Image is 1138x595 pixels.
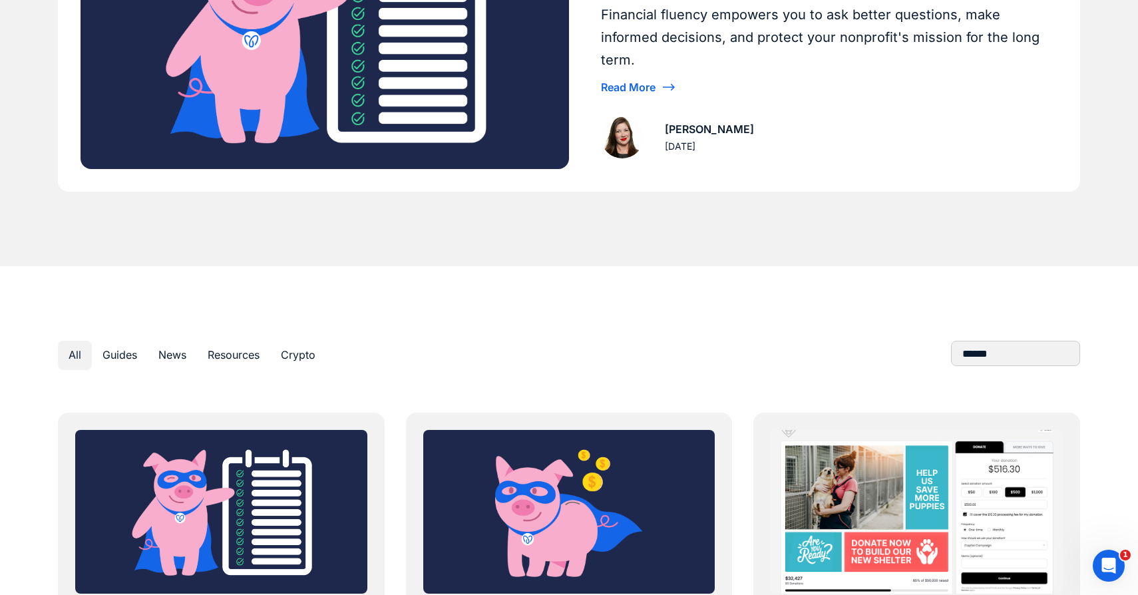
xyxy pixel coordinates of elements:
[665,138,695,154] div: [DATE]
[102,346,137,364] div: Guides
[281,346,315,364] div: Crypto
[601,82,656,93] div: Read More
[1093,550,1125,582] iframe: Intercom live chat
[208,346,260,364] div: Resources
[601,3,1047,71] div: Financial fluency empowers you to ask better questions, make informed decisions, and protect your...
[951,341,1080,366] form: Blog Search
[158,346,186,364] div: News
[665,120,754,138] div: [PERSON_NAME]
[1120,550,1131,560] span: 1
[69,346,81,364] div: All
